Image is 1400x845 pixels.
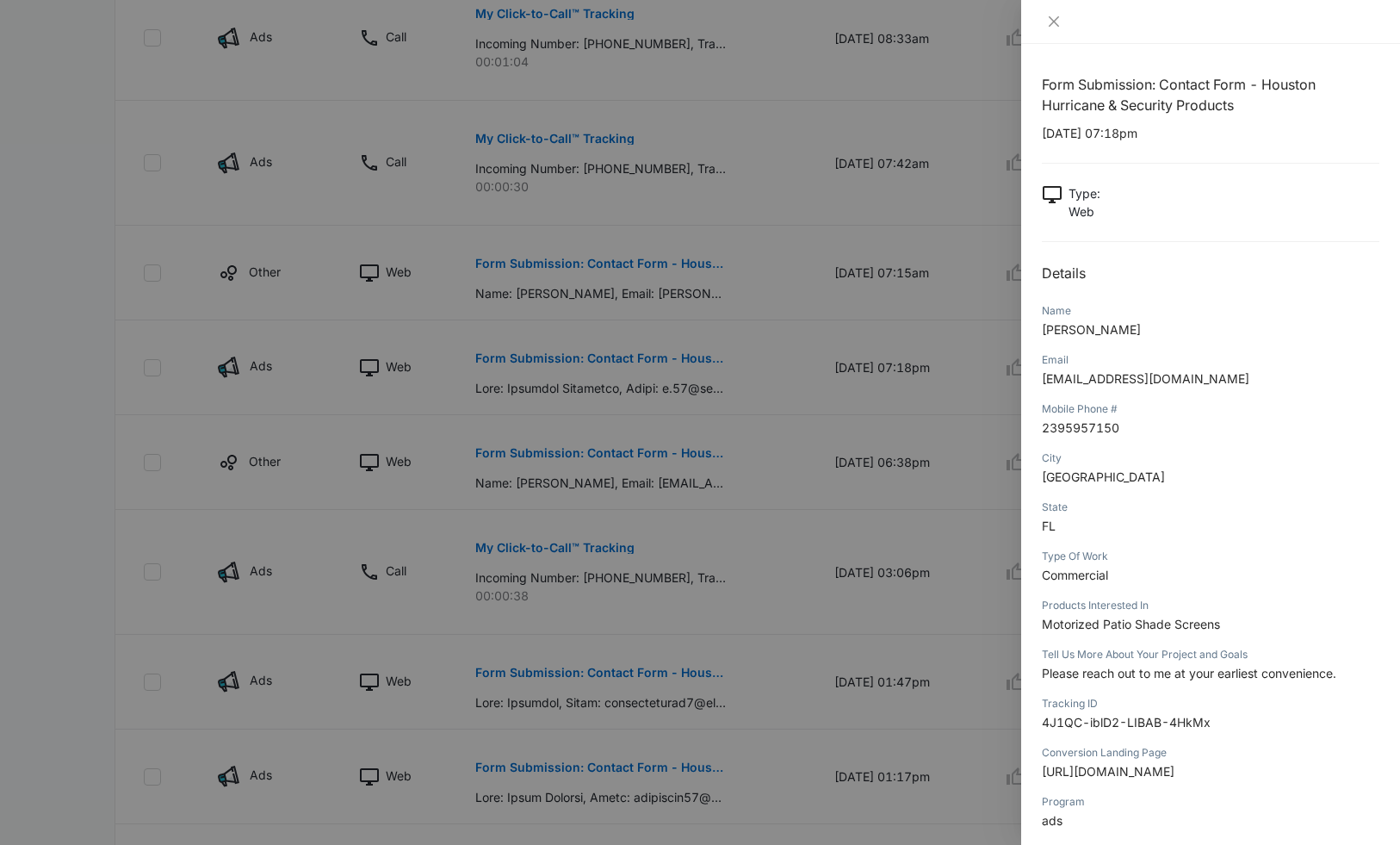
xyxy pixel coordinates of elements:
span: Commercial [1042,568,1108,582]
div: City [1042,450,1379,466]
span: [PERSON_NAME] [1042,322,1141,337]
div: Mobile Phone # [1042,401,1379,417]
div: Name [1042,303,1379,319]
span: [EMAIL_ADDRESS][DOMAIN_NAME] [1042,371,1249,386]
div: Email [1042,352,1379,368]
span: Please reach out to me at your earliest convenience. [1042,666,1336,680]
p: Web [1069,202,1100,221]
div: Type Of Work [1042,549,1379,564]
button: Close [1042,14,1066,29]
span: ads [1042,813,1062,828]
span: [GEOGRAPHIC_DATA] [1042,469,1165,484]
span: close [1047,15,1061,28]
span: [URL][DOMAIN_NAME] [1042,764,1174,779]
span: 2395957150 [1042,420,1119,435]
div: State [1042,500,1379,515]
span: Motorized Patio Shade Screens [1042,617,1220,631]
div: Tracking ID [1042,696,1379,711]
p: Type : [1069,184,1100,202]
div: Tell Us More About Your Project and Goals [1042,647,1379,662]
h1: Form Submission: Contact Form - Houston Hurricane & Security Products [1042,74,1379,115]
div: Conversion Landing Page [1042,745,1379,761]
h2: Details [1042,263,1379,283]
p: [DATE] 07:18pm [1042,124,1379,142]
div: Products Interested In [1042,598,1379,613]
span: 4J1QC-iblD2-LIBAB-4HkMx [1042,715,1211,730]
div: Program [1042,794,1379,810]
span: FL [1042,519,1056,533]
